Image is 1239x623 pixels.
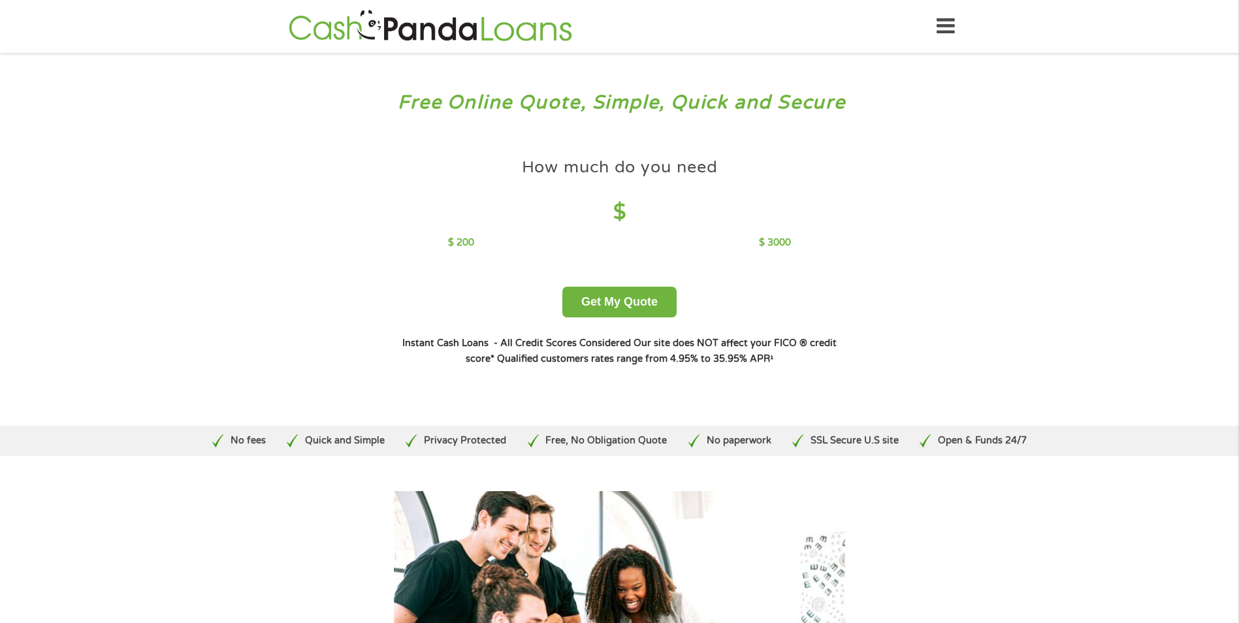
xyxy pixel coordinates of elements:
p: $ 3000 [759,236,791,250]
img: GetLoanNow Logo [285,8,576,45]
p: $ 200 [448,236,474,250]
h4: How much do you need [522,157,718,178]
h4: $ [448,199,791,226]
p: Quick and Simple [305,434,385,448]
h3: Free Online Quote, Simple, Quick and Secure [38,91,1202,115]
p: Free, No Obligation Quote [545,434,667,448]
p: Open & Funds 24/7 [938,434,1027,448]
p: Privacy Protected [424,434,506,448]
strong: Instant Cash Loans - All Credit Scores Considered [402,338,631,349]
button: Get My Quote [562,287,677,317]
p: No fees [231,434,266,448]
strong: Qualified customers rates range from 4.95% to 35.95% APR¹ [497,353,773,364]
p: SSL Secure U.S site [811,434,899,448]
p: No paperwork [707,434,771,448]
strong: Our site does NOT affect your FICO ® credit score* [466,338,837,364]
